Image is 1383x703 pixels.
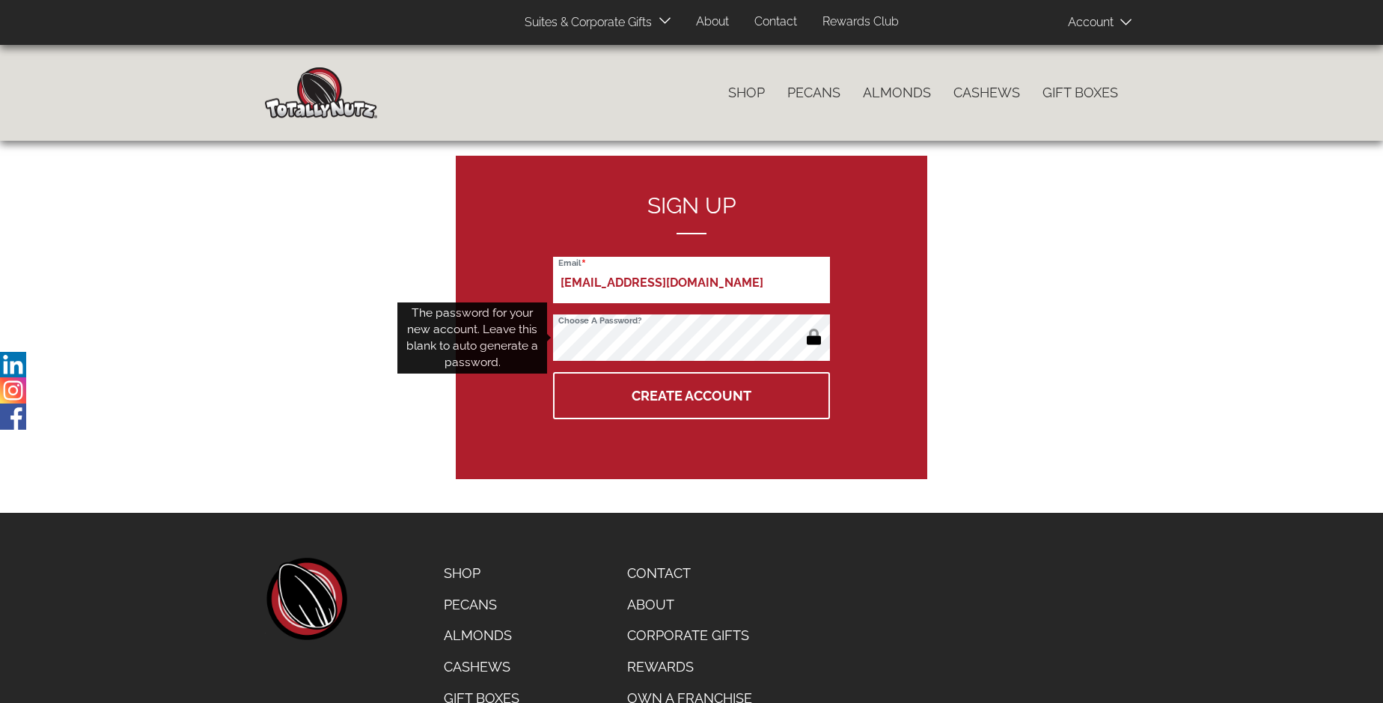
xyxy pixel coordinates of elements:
a: Cashews [433,651,531,683]
a: About [685,7,740,37]
a: About [616,589,763,621]
a: Suites & Corporate Gifts [513,8,656,37]
h2: Sign up [553,193,830,234]
a: Rewards Club [811,7,910,37]
a: Rewards [616,651,763,683]
a: Contact [616,558,763,589]
a: Contact [743,7,808,37]
a: Pecans [776,77,852,109]
img: Home [265,67,377,118]
div: The password for your new account. Leave this blank to auto generate a password. [397,302,547,374]
a: Pecans [433,589,531,621]
a: Cashews [942,77,1031,109]
a: Shop [717,77,776,109]
a: home [265,558,347,640]
a: Almonds [852,77,942,109]
a: Shop [433,558,531,589]
a: Corporate Gifts [616,620,763,651]
a: Almonds [433,620,531,651]
button: Create Account [553,372,830,419]
a: Gift Boxes [1031,77,1129,109]
input: Email [553,257,830,303]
